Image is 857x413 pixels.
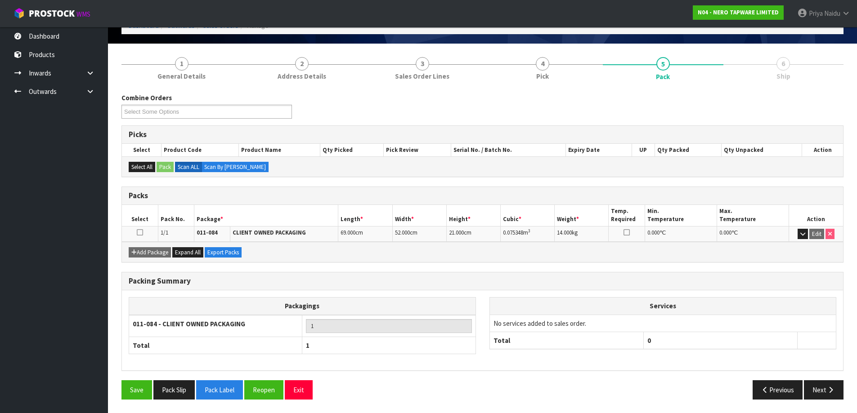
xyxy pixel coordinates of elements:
span: 5 [656,57,670,71]
img: cube-alt.png [13,8,25,19]
th: Pick Review [384,144,451,156]
td: No services added to sales order. [490,315,836,332]
button: Save [121,380,152,400]
button: Export Packs [205,247,242,258]
span: 0 [647,336,651,345]
label: Combine Orders [121,93,172,102]
td: ℃ [645,226,717,242]
a: N04 - NERO TAPWARE LIMITED [693,5,784,20]
button: Select All [129,162,155,173]
th: Qty Unpacked [721,144,802,156]
button: Expand All [172,247,203,258]
span: Pack [656,72,670,81]
td: cm [446,226,500,242]
label: Scan By [PERSON_NAME] [202,162,269,173]
th: Action [802,144,843,156]
span: ProStock [29,8,75,19]
span: 0.000 [647,229,660,236]
span: 2 [295,57,309,71]
td: cm [338,226,392,242]
th: Product Name [239,144,320,156]
span: 0.075348 [503,229,523,236]
td: m [501,226,555,242]
th: Total [129,337,302,354]
th: Qty Picked [320,144,384,156]
span: 3 [416,57,429,71]
span: 1/1 [161,229,168,236]
strong: 011-084 [197,229,218,236]
button: Reopen [244,380,283,400]
th: Min. Temperature [645,205,717,226]
th: Services [490,298,836,315]
sup: 3 [528,228,530,234]
span: Sales Order Lines [395,71,449,81]
th: Weight [555,205,609,226]
th: Cubic [501,205,555,226]
span: 52.000 [395,229,410,236]
span: Priya [809,9,823,18]
button: Pack Slip [153,380,195,400]
button: Pack [157,162,174,173]
td: kg [555,226,609,242]
h3: Picks [129,130,836,139]
span: Ship [776,71,790,81]
button: Previous [753,380,803,400]
span: 4 [536,57,549,71]
th: Select [122,144,162,156]
strong: 011-084 - CLIENT OWNED PACKAGING [133,320,245,328]
th: Select [122,205,158,226]
span: 14.000 [557,229,572,236]
th: Pack No. [158,205,194,226]
button: Pack Label [196,380,243,400]
span: 6 [776,57,790,71]
span: 0.000 [719,229,731,236]
span: Pack [121,86,844,407]
strong: CLIENT OWNED PACKAGING [233,229,306,236]
span: Pick [536,71,549,81]
label: Scan ALL [175,162,202,173]
td: cm [392,226,446,242]
th: Package [194,205,338,226]
th: UP [632,144,655,156]
th: Total [490,332,644,349]
small: WMS [76,10,90,18]
td: ℃ [717,226,789,242]
th: Action [789,205,843,226]
th: Length [338,205,392,226]
span: 1 [175,57,188,71]
th: Qty Packed [655,144,721,156]
span: 69.000 [341,229,355,236]
button: Exit [285,380,313,400]
h3: Packing Summary [129,277,836,285]
th: Serial No. / Batch No. [451,144,566,156]
span: 21.000 [449,229,464,236]
th: Max. Temperature [717,205,789,226]
th: Height [446,205,500,226]
h3: Packs [129,191,836,200]
button: Edit [809,229,824,240]
button: Next [804,380,844,400]
span: 1 [306,341,310,350]
span: Expand All [175,249,201,256]
th: Temp. Required [609,205,645,226]
th: Width [392,205,446,226]
th: Expiry Date [566,144,632,156]
span: General Details [157,71,206,81]
th: Packagings [129,298,476,315]
button: Add Package [129,247,171,258]
th: Product Code [162,144,239,156]
strong: N04 - NERO TAPWARE LIMITED [698,9,779,16]
span: Naidu [824,9,840,18]
span: Address Details [278,71,326,81]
